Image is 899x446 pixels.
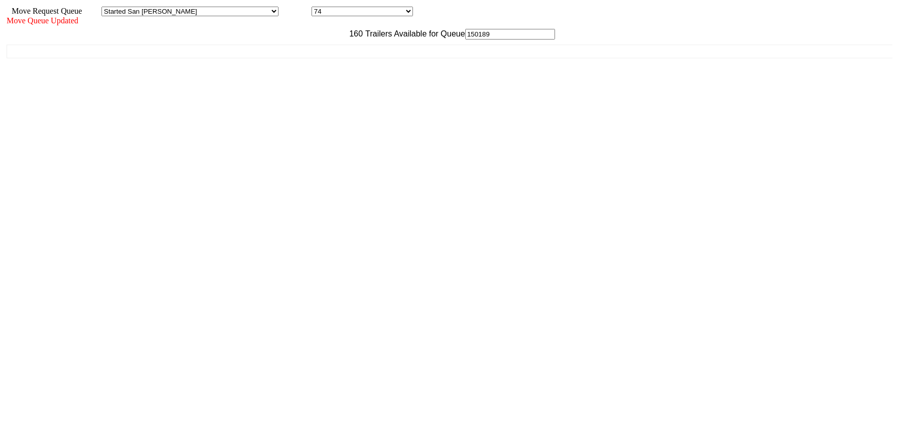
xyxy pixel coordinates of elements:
span: 160 [344,29,363,38]
span: Move Queue Updated [7,16,78,25]
input: Filter Available Trailers [465,29,555,40]
span: Trailers Available for Queue [363,29,465,38]
span: Move Request Queue [7,7,82,15]
span: Area [84,7,99,15]
span: Location [281,7,309,15]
